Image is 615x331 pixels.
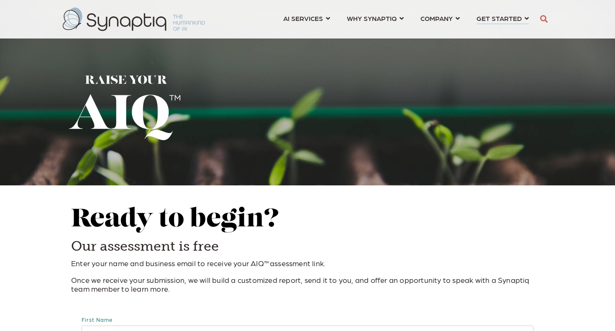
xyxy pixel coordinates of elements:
span: WHY SYNAPTIQ [347,13,397,24]
a: WHY SYNAPTIQ [347,10,404,26]
span: COMPANY [420,13,453,24]
h2: Ready to begin? [71,206,544,234]
span: GET STARTED [477,13,522,24]
p: Enter your name and business email to receive your AIQ™assessment link. [71,259,544,268]
a: AI SERVICES [283,10,330,26]
h3: Our assessment is free [71,238,544,255]
a: COMPANY [420,10,460,26]
img: Raise Your AIQ™ [69,75,180,140]
span: First Name [82,316,113,323]
span: AI SERVICES [283,13,323,24]
img: synaptiq logo-2 [63,8,205,31]
nav: menu [275,4,537,34]
a: GET STARTED [477,10,529,26]
p: Once we receive your submission, we will build a customized report, send it to you, and offer an ... [71,275,544,293]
